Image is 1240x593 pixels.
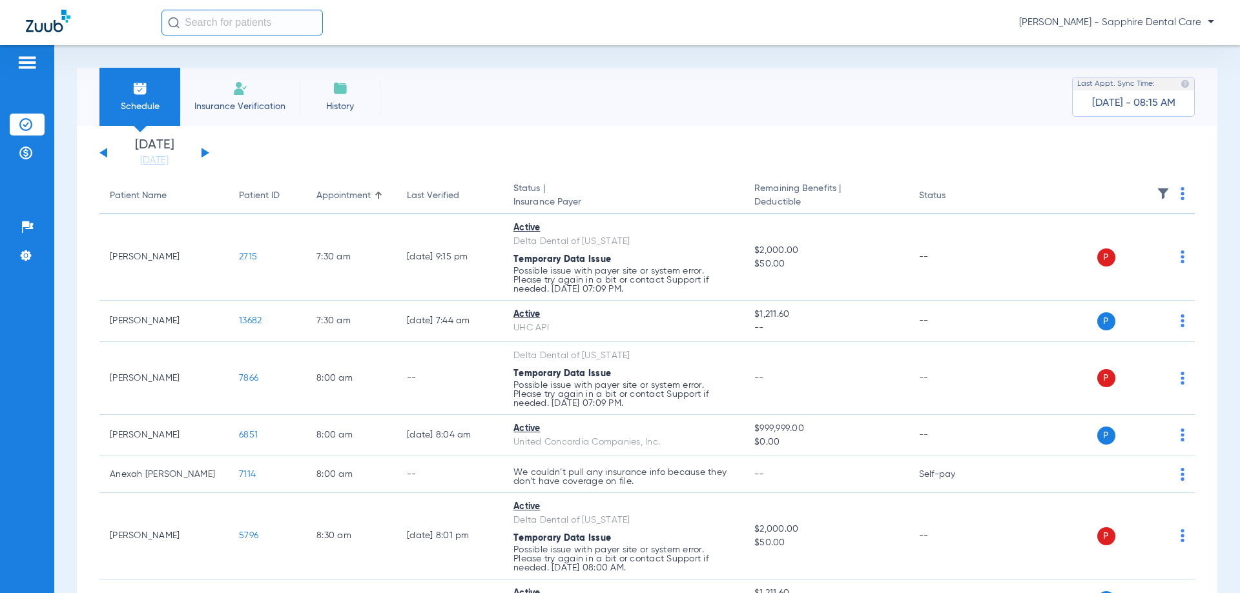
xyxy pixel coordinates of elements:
div: Delta Dental of [US_STATE] [513,235,734,248]
td: [PERSON_NAME] [99,493,229,579]
span: P [1097,427,1115,445]
img: group-dot-blue.svg [1181,428,1184,441]
span: 6851 [239,430,258,439]
td: [PERSON_NAME] [99,214,229,301]
span: Insurance Verification [190,100,290,113]
p: Possible issue with payer site or system error. Please try again in a bit or contact Support if n... [513,266,734,294]
td: 8:00 AM [306,415,397,456]
span: History [309,100,371,113]
div: Delta Dental of [US_STATE] [513,514,734,527]
div: Patient ID [239,189,280,203]
span: 7866 [239,374,258,383]
td: [PERSON_NAME] [99,415,229,456]
span: P [1097,527,1115,545]
img: group-dot-blue.svg [1181,250,1184,263]
img: Manual Insurance Verification [232,81,248,96]
img: group-dot-blue.svg [1181,187,1184,200]
li: [DATE] [116,139,193,167]
td: [DATE] 8:01 PM [397,493,503,579]
td: Anexah [PERSON_NAME] [99,456,229,493]
span: 13682 [239,316,262,325]
p: Possible issue with payer site or system error. Please try again in a bit or contact Support if n... [513,381,734,408]
div: Active [513,221,734,235]
td: -- [909,493,996,579]
td: -- [909,415,996,456]
p: Possible issue with payer site or system error. Please try again in a bit or contact Support if n... [513,545,734,572]
th: Remaining Benefits | [744,178,908,214]
div: UHC API [513,321,734,335]
span: Temporary Data Issue [513,255,611,264]
span: P [1097,248,1115,266]
img: group-dot-blue.svg [1181,468,1184,481]
img: group-dot-blue.svg [1181,314,1184,327]
span: P [1097,369,1115,387]
div: Patient ID [239,189,296,203]
td: 8:00 AM [306,456,397,493]
td: -- [909,342,996,415]
td: [PERSON_NAME] [99,301,229,342]
span: 7114 [239,470,256,479]
div: Patient Name [110,189,167,203]
span: -- [754,470,764,479]
a: [DATE] [116,154,193,167]
span: 5796 [239,531,258,540]
span: Schedule [109,100,170,113]
td: 8:30 AM [306,493,397,579]
span: $2,000.00 [754,523,898,536]
td: 7:30 AM [306,214,397,301]
img: Zuub Logo [26,10,70,32]
span: Last Appt. Sync Time: [1077,77,1155,90]
span: $1,211.60 [754,308,898,321]
td: -- [909,301,996,342]
img: last sync help info [1181,79,1190,88]
div: Delta Dental of [US_STATE] [513,349,734,363]
td: 8:00 AM [306,342,397,415]
td: [DATE] 8:04 AM [397,415,503,456]
td: -- [397,342,503,415]
div: Active [513,308,734,321]
img: History [333,81,348,96]
div: Active [513,422,734,436]
span: $50.00 [754,536,898,550]
span: Temporary Data Issue [513,369,611,378]
span: $2,000.00 [754,244,898,257]
div: Active [513,500,734,514]
div: Patient Name [110,189,218,203]
img: Search Icon [168,17,180,28]
div: Last Verified [407,189,459,203]
div: Appointment [316,189,386,203]
img: filter.svg [1157,187,1170,200]
span: P [1097,312,1115,330]
input: Search for patients [161,10,323,35]
span: -- [754,321,898,335]
span: [DATE] - 08:15 AM [1092,97,1175,110]
div: Last Verified [407,189,493,203]
th: Status [909,178,996,214]
td: [DATE] 9:15 PM [397,214,503,301]
td: [DATE] 7:44 AM [397,301,503,342]
span: -- [754,374,764,383]
td: -- [397,456,503,493]
span: 2715 [239,252,257,261]
img: group-dot-blue.svg [1181,529,1184,542]
span: Insurance Payer [513,196,734,209]
span: Temporary Data Issue [513,534,611,543]
th: Status | [503,178,744,214]
span: Deductible [754,196,898,209]
span: $999,999.00 [754,422,898,436]
span: $50.00 [754,257,898,271]
div: United Concordia Companies, Inc. [513,436,734,449]
p: We couldn’t pull any insurance info because they don’t have coverage on file. [513,468,734,486]
span: [PERSON_NAME] - Sapphire Dental Care [1019,16,1214,29]
td: [PERSON_NAME] [99,342,229,415]
span: $0.00 [754,436,898,449]
img: Schedule [132,81,148,96]
td: Self-pay [909,456,996,493]
img: hamburger-icon [17,55,37,70]
div: Appointment [316,189,371,203]
td: -- [909,214,996,301]
td: 7:30 AM [306,301,397,342]
iframe: Chat Widget [1175,531,1240,593]
img: group-dot-blue.svg [1181,372,1184,385]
